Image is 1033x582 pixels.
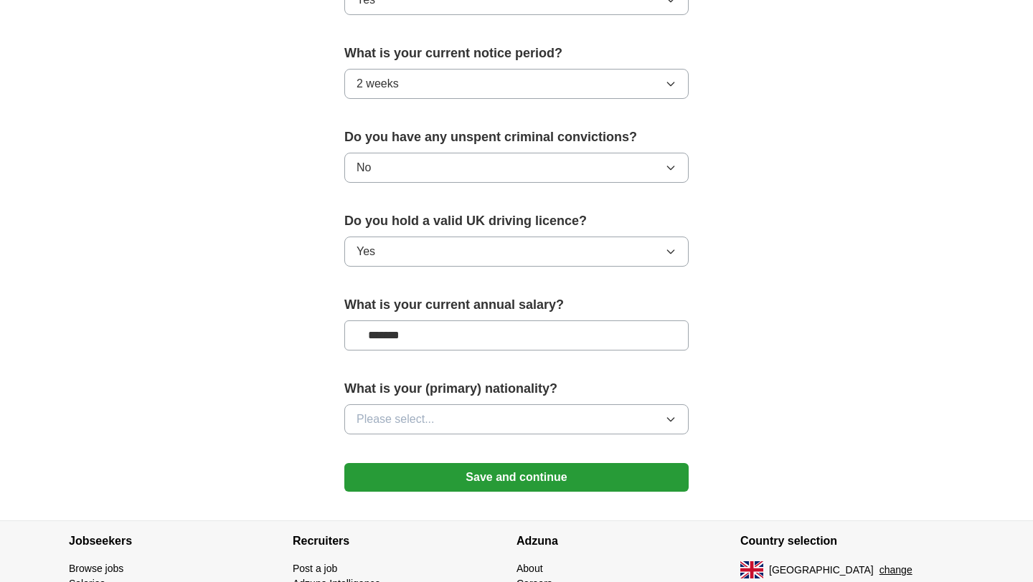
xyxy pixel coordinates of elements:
[740,521,964,561] h4: Country selection
[357,243,375,260] span: Yes
[293,563,337,574] a: Post a job
[516,563,543,574] a: About
[69,563,123,574] a: Browse jobs
[740,561,763,578] img: UK flag
[344,211,689,231] label: Do you hold a valid UK driving licence?
[344,153,689,183] button: No
[769,563,874,578] span: [GEOGRAPHIC_DATA]
[357,159,371,176] span: No
[344,404,689,434] button: Please select...
[344,69,689,99] button: 2 weeks
[344,463,689,492] button: Save and continue
[879,563,912,578] button: change
[344,44,689,63] label: What is your current notice period?
[344,379,689,399] label: What is your (primary) nationality?
[344,237,689,267] button: Yes
[344,295,689,315] label: What is your current annual salary?
[344,128,689,147] label: Do you have any unspent criminal convictions?
[357,75,399,92] span: 2 weeks
[357,411,435,428] span: Please select...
